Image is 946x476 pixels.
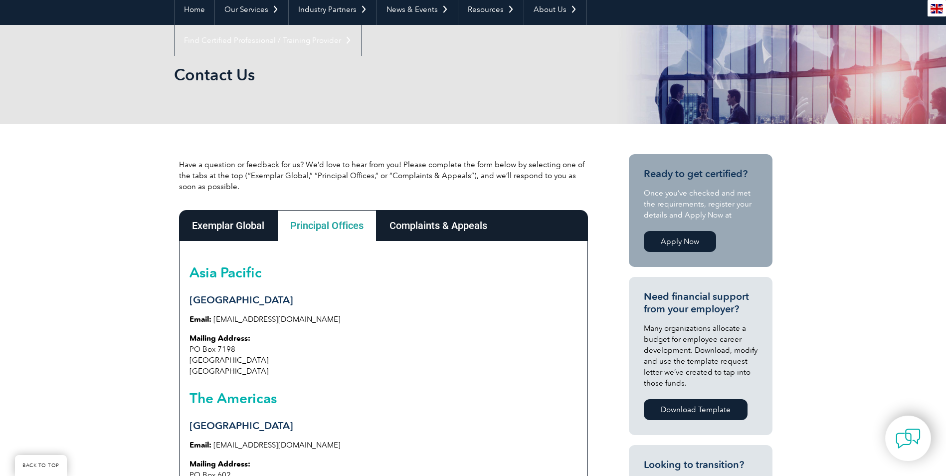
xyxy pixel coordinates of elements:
[189,333,577,377] p: PO Box 7198 [GEOGRAPHIC_DATA] [GEOGRAPHIC_DATA]
[179,159,588,192] p: Have a question or feedback for us? We’d love to hear from you! Please complete the form below by...
[189,334,250,343] strong: Mailing Address:
[896,426,921,451] img: contact-chat.png
[189,315,211,324] strong: Email:
[644,323,757,389] p: Many organizations allocate a budget for employee career development. Download, modify and use th...
[644,399,748,420] a: Download Template
[189,460,250,469] strong: Mailing Address:
[644,459,757,471] h3: Looking to transition?
[377,210,500,241] div: Complaints & Appeals
[213,315,341,324] a: [EMAIL_ADDRESS][DOMAIN_NAME]
[931,4,943,13] img: en
[189,390,577,406] h2: The Americas
[644,231,716,252] a: Apply Now
[644,168,757,180] h3: Ready to get certified?
[15,455,67,476] a: BACK TO TOP
[213,441,341,450] a: [EMAIL_ADDRESS][DOMAIN_NAME]
[174,65,557,84] h1: Contact Us
[175,25,361,56] a: Find Certified Professional / Training Provider
[277,210,377,241] div: Principal Offices
[179,210,277,241] div: Exemplar Global
[644,188,757,221] p: Once you’ve checked and met the requirements, register your details and Apply Now at
[189,264,577,280] h2: Asia Pacific
[644,290,757,315] h3: Need financial support from your employer?
[189,441,211,450] strong: Email:
[189,294,577,306] h3: [GEOGRAPHIC_DATA]
[189,420,577,432] h3: [GEOGRAPHIC_DATA]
